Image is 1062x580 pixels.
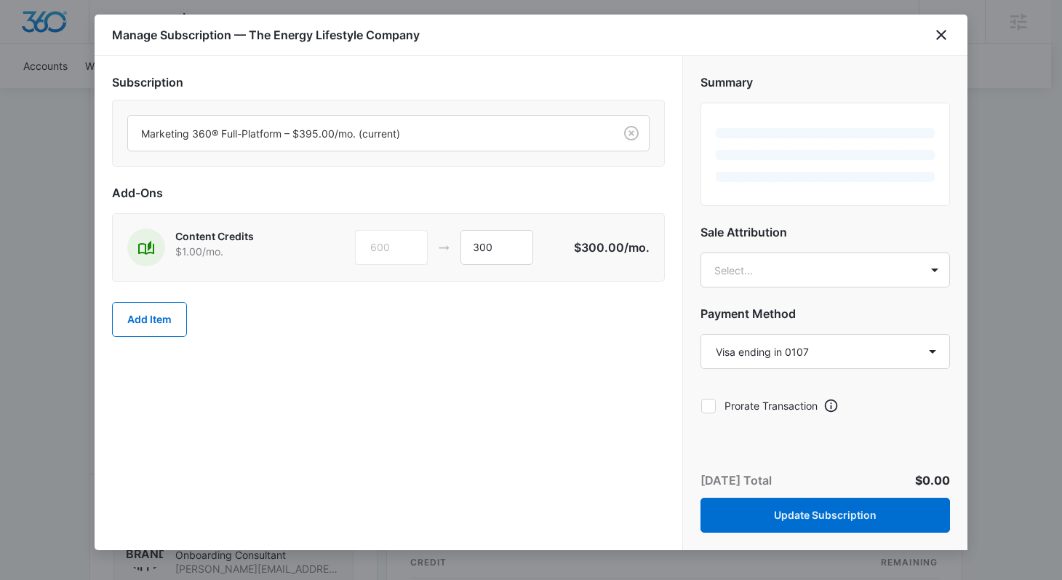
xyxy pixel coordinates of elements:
h2: Payment Method [700,305,950,322]
h2: Sale Attribution [700,223,950,241]
button: Add Item [112,302,187,337]
button: close [933,26,950,44]
button: Update Subscription [700,498,950,533]
p: Content Credits [175,229,303,244]
p: [DATE] Total [700,472,772,489]
button: Clear [620,122,643,145]
span: /mo. [624,240,650,255]
p: $300.00 [574,239,650,256]
p: $1.00 /mo. [175,244,303,259]
span: $0.00 [915,473,950,488]
h2: Add-Ons [112,184,665,202]
h2: Summary [700,74,950,91]
input: 1 [460,230,533,265]
h1: Manage Subscription — The Energy Lifestyle Company [112,26,420,44]
input: Subscription [141,126,144,141]
h2: Subscription [112,74,665,91]
label: Prorate Transaction [700,398,818,413]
